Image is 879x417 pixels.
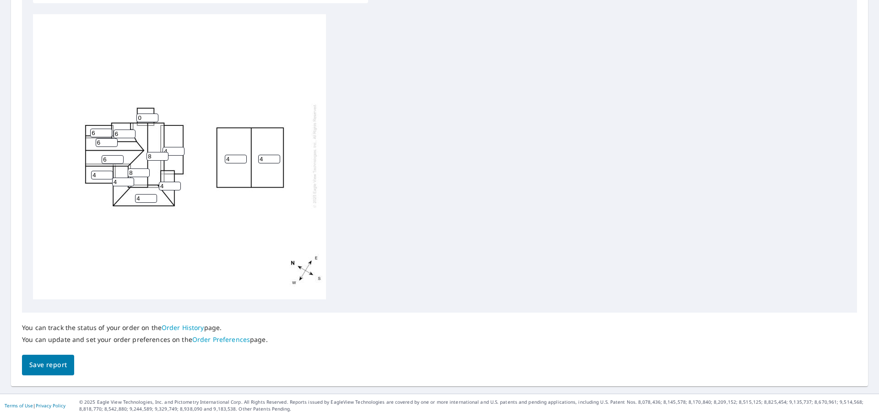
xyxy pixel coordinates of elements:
[192,335,250,344] a: Order Preferences
[36,402,65,409] a: Privacy Policy
[22,324,268,332] p: You can track the status of your order on the page.
[29,359,67,371] span: Save report
[162,323,204,332] a: Order History
[5,403,65,408] p: |
[79,399,874,412] p: © 2025 Eagle View Technologies, Inc. and Pictometry International Corp. All Rights Reserved. Repo...
[5,402,33,409] a: Terms of Use
[22,336,268,344] p: You can update and set your order preferences on the page.
[22,355,74,375] button: Save report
